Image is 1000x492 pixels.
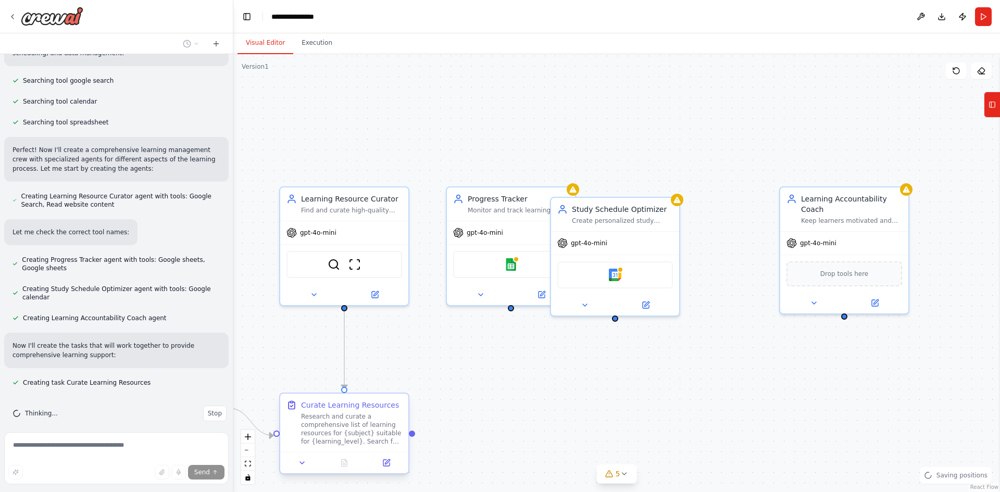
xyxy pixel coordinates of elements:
div: React Flow controls [241,430,255,484]
img: Google calendar [609,269,621,281]
span: Creating Learning Accountability Coach agent [23,314,167,322]
span: 5 [616,469,620,479]
button: Hide left sidebar [240,9,254,24]
button: zoom out [241,444,255,457]
button: Upload files [155,465,169,480]
button: Send [188,465,224,480]
button: Execution [293,32,341,54]
button: Start a new chat [208,37,224,50]
div: Study Schedule Optimizer [572,204,673,215]
div: Learning Accountability Coach [801,194,902,215]
img: SerplyWebSearchTool [328,258,340,271]
span: Creating Progress Tracker agent with tools: Google sheets, Google sheets [22,256,220,272]
span: Thinking... [25,409,58,418]
button: toggle interactivity [241,471,255,484]
div: Learning Resource CuratorFind and curate high-quality learning resources for {subject} tailored t... [279,186,409,306]
button: No output available [322,457,367,469]
button: 5 [597,464,637,484]
span: Searching tool spreadsheet [23,118,108,127]
span: gpt-4o-mini [467,229,503,237]
span: Searching tool google search [23,77,114,85]
button: fit view [241,457,255,471]
p: Let me check the correct tool names: [12,228,129,237]
span: gpt-4o-mini [571,239,607,247]
button: Click to speak your automation idea [171,465,186,480]
span: gpt-4o-mini [800,239,836,247]
span: Creating task Curate Learning Resources [23,379,151,387]
div: Monitor and track learning progress for {subject}, maintain detailed records of completed materia... [468,206,569,215]
div: Keep learners motivated and accountable for {learning_goals} by providing encouragement, reminder... [801,217,902,225]
div: Version 1 [242,62,269,71]
button: Open in side panel [345,288,404,301]
span: Creating Study Schedule Optimizer agent with tools: Google calendar [22,285,220,301]
button: zoom in [241,430,255,444]
span: Creating Learning Resource Curator agent with tools: Google Search, Read website content [21,192,220,209]
button: Open in side panel [368,457,404,469]
p: Perfect! Now I'll create a comprehensive learning management crew with specialized agents for dif... [12,145,220,173]
nav: breadcrumb [271,11,323,22]
span: Send [194,468,210,476]
span: Saving positions [936,471,988,480]
button: Stop [203,406,227,421]
div: Learning Resource Curator [301,194,402,204]
div: Curate Learning Resources [301,400,399,410]
div: Find and curate high-quality learning resources for {subject} tailored to {learning_level} and {l... [301,206,402,215]
button: Improve this prompt [8,465,23,480]
span: Stop [208,409,222,418]
g: Edge from c0a5f63c-28a5-461b-83db-2dd280899525 to 3cc32834-1a97-4cfc-8ae5-e158ee05aa20 [339,311,349,389]
button: Visual Editor [238,32,293,54]
g: Edge from triggers to 3cc32834-1a97-4cfc-8ae5-e158ee05aa20 [229,403,273,441]
div: Learning Accountability CoachKeep learners motivated and accountable for {learning_goals} by prov... [779,186,909,314]
div: Study Schedule OptimizerCreate personalized study schedules for {subject} based on {available_tim... [550,197,680,317]
span: gpt-4o-mini [300,229,336,237]
div: Progress Tracker [468,194,569,204]
span: Drop tools here [820,269,869,279]
button: Open in side panel [845,297,904,309]
a: React Flow attribution [970,484,998,490]
img: Google sheets [505,258,517,271]
div: Create personalized study schedules for {subject} based on {available_time} and {learning_goals},... [572,217,673,225]
p: Now I'll create the tasks that will work together to provide comprehensive learning support: [12,341,220,360]
div: Research and curate a comprehensive list of learning resources for {subject} suitable for {learni... [301,412,402,446]
button: Switch to previous chat [179,37,204,50]
div: Progress TrackerMonitor and track learning progress for {subject}, maintain detailed records of c... [446,186,576,306]
button: Open in side panel [616,299,675,311]
button: Open in side panel [512,288,571,301]
img: ScrapeWebsiteTool [348,258,361,271]
img: Logo [21,7,83,26]
div: Curate Learning ResourcesResearch and curate a comprehensive list of learning resources for {subj... [279,395,409,476]
span: Searching tool calendar [23,97,97,106]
